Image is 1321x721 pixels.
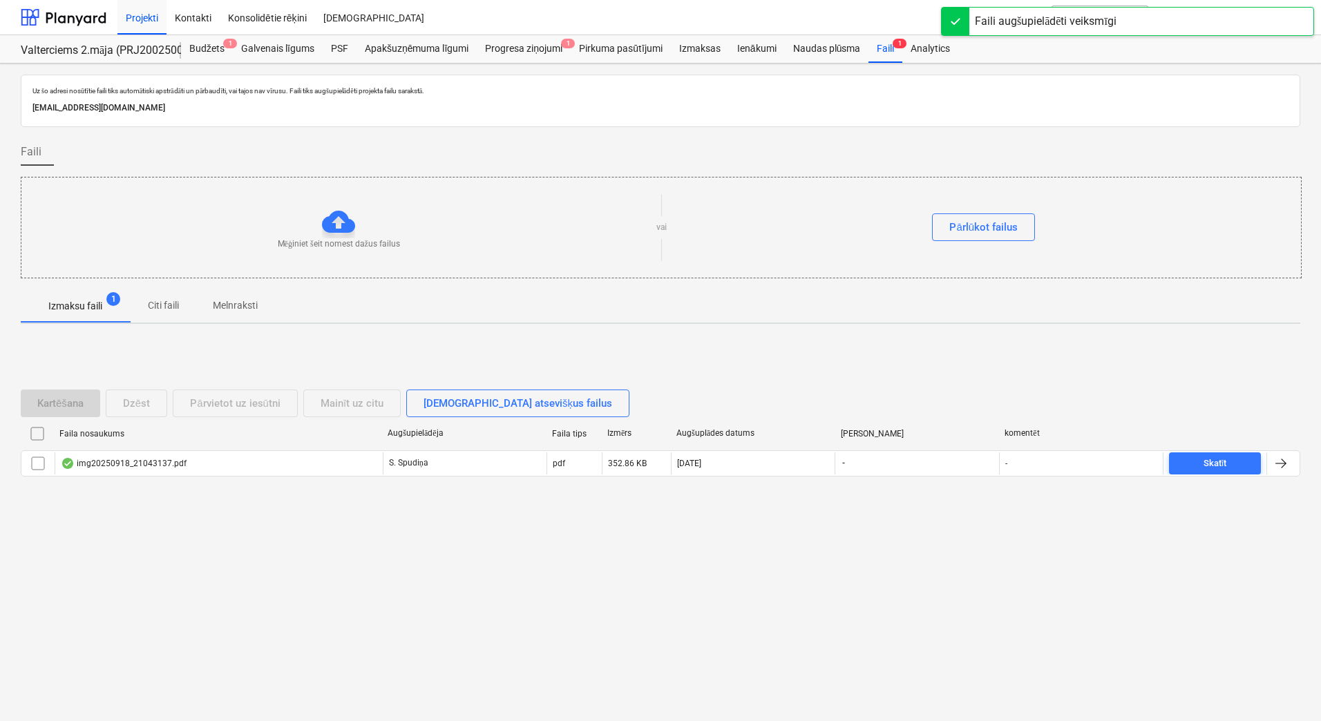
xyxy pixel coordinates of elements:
p: Uz šo adresi nosūtītie faili tiks automātiski apstrādāti un pārbaudīti, vai tajos nav vīrusu. Fai... [32,86,1289,95]
span: Faili [21,144,41,160]
div: Faila nosaukums [59,429,377,439]
div: Faili augšupielādēti veiksmīgi [975,13,1116,30]
span: 1 [106,292,120,306]
p: Mēģiniet šeit nomest dažus failus [278,238,400,250]
div: pdf [553,459,565,468]
button: [DEMOGRAPHIC_DATA] atsevišķus failus [406,390,629,417]
div: komentēt [1005,428,1158,439]
div: Augšupielādēja [388,428,541,439]
button: Pārlūkot failus [932,213,1035,241]
div: OCR pabeigts [61,458,75,469]
div: Progresa ziņojumi [477,35,571,63]
a: Pirkuma pasūtījumi [571,35,671,63]
div: 352.86 KB [608,459,647,468]
a: Budžets1 [181,35,233,63]
div: Valterciems 2.māja (PRJ2002500) - 2601936 [21,44,164,58]
div: Mēģiniet šeit nomest dažus failusvaiPārlūkot failus [21,177,1302,278]
div: Augšuplādes datums [676,428,830,439]
p: Melnraksti [213,298,258,313]
a: PSF [323,35,357,63]
p: [EMAIL_ADDRESS][DOMAIN_NAME] [32,101,1289,115]
p: Citi faili [146,298,180,313]
button: Skatīt [1169,452,1261,474]
div: [DEMOGRAPHIC_DATA] atsevišķus failus [424,394,612,412]
div: Pārlūkot failus [949,218,1018,236]
a: Faili1 [868,35,902,63]
a: Apakšuzņēmuma līgumi [357,35,477,63]
span: 1 [561,39,575,48]
p: S. Spudiņa [389,457,428,469]
span: 1 [223,39,237,48]
p: Izmaksu faili [48,299,102,314]
a: Naudas plūsma [785,35,869,63]
div: [PERSON_NAME] [841,429,994,439]
div: Skatīt [1204,456,1227,472]
div: - [1005,459,1007,468]
div: img20250918_21043137.pdf [61,458,187,469]
p: vai [656,222,667,233]
div: Izmērs [607,428,665,439]
a: Analytics [902,35,958,63]
div: Faila tips [552,429,596,439]
a: Izmaksas [671,35,729,63]
iframe: Chat Widget [1252,655,1321,721]
div: [DATE] [677,459,701,468]
div: Budžets [181,35,233,63]
a: Ienākumi [729,35,785,63]
a: Progresa ziņojumi1 [477,35,571,63]
a: Galvenais līgums [233,35,323,63]
span: 1 [893,39,906,48]
div: Faili [868,35,902,63]
span: - [841,457,846,469]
